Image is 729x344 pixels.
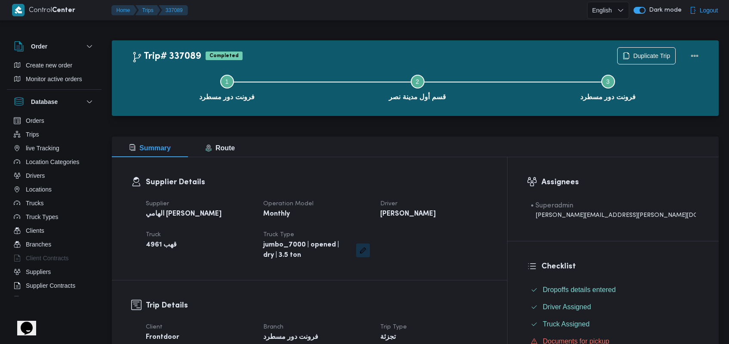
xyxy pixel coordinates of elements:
span: Supplier [146,201,169,207]
span: Orders [26,116,44,126]
span: Location Categories [26,157,80,167]
b: الهامي [PERSON_NAME] [146,209,221,219]
span: Summary [129,144,171,152]
button: Truck Types [10,210,98,224]
button: Logout [686,2,722,19]
b: Completed [209,53,239,58]
div: [PERSON_NAME][EMAIL_ADDRESS][PERSON_NAME][DOMAIN_NAME] [531,211,696,220]
span: Trip Type [380,324,407,330]
button: Suppliers [10,265,98,279]
span: Completed [206,52,243,60]
span: Trucks [26,198,43,208]
span: Client Contracts [26,253,69,263]
span: Trips [26,129,39,140]
button: Actions [686,47,703,64]
span: Clients [26,225,44,236]
button: Drivers [10,169,98,183]
iframe: chat widget [9,310,36,335]
button: فرونت دور مسطرد [132,64,322,109]
span: Driver [380,201,397,207]
button: Trucks [10,196,98,210]
button: Trips [135,5,160,15]
h3: Order [31,41,47,52]
button: Home [111,5,137,15]
h3: Supplier Details [146,177,488,188]
span: • Superadmin mohamed.nabil@illa.com.eg [531,201,696,220]
span: Driver Assigned [543,302,591,312]
b: [PERSON_NAME] [380,209,436,219]
span: 1 [225,78,229,85]
button: Database [14,97,95,107]
button: Orders [10,114,98,128]
span: Drivers [26,170,45,181]
button: Truck Assigned [527,317,699,331]
b: قهب 4961 [146,240,177,250]
button: Locations [10,183,98,196]
button: Devices [10,292,98,306]
span: Truck [146,232,161,237]
span: Logout [700,5,718,15]
span: live Tracking [26,143,59,153]
span: Dropoffs details entered [543,285,616,295]
b: jumbo_7000 | opened | dry | 3.5 ton [263,240,351,261]
button: Supplier Contracts [10,279,98,292]
span: Create new order [26,60,72,70]
span: قسم أول مدينة نصر [389,92,446,102]
span: Devices [26,294,47,304]
button: Branches [10,237,98,251]
span: Truck Types [26,212,58,222]
button: Order [14,41,95,52]
b: Monthly [263,209,290,219]
span: Dark mode [646,7,682,14]
span: Route [205,144,235,152]
span: Locations [26,184,52,195]
span: Driver Assigned [543,303,591,311]
span: Operation Model [263,201,314,207]
h3: Assignees [541,177,699,188]
span: فرونت دور مسطرد [580,92,636,102]
button: Client Contracts [10,251,98,265]
span: 3 [606,78,610,85]
img: X8yXhbKr1z7QwAAAABJRU5ErkJggg== [12,4,25,16]
div: Order [7,58,102,89]
h3: Trip Details [146,300,488,311]
b: Frontdoor [146,332,179,343]
span: Branch [263,324,283,330]
b: Center [52,7,75,14]
b: تجزئة [380,332,396,343]
span: Truck Assigned [543,320,590,328]
span: Supplier Contracts [26,280,75,291]
button: 337089 [159,5,188,15]
span: Suppliers [26,267,51,277]
span: Duplicate Trip [633,51,670,61]
button: Dropoffs details entered [527,283,699,297]
span: 2 [416,78,419,85]
span: Client [146,324,163,330]
span: فرونت دور مسطرد [199,92,255,102]
button: فرونت دور مسطرد [513,64,703,109]
button: Location Categories [10,155,98,169]
div: Database [7,114,102,300]
h2: Trip# 337089 [132,51,201,62]
div: • Superadmin [531,201,696,211]
h3: Database [31,97,58,107]
button: Duplicate Trip [617,47,676,64]
span: Truck Type [263,232,294,237]
button: Driver Assigned [527,300,699,314]
button: Create new order [10,58,98,72]
span: Monitor active orders [26,74,82,84]
button: live Tracking [10,141,98,155]
span: Branches [26,239,51,250]
button: Clients [10,224,98,237]
button: Monitor active orders [10,72,98,86]
h3: Checklist [541,261,699,272]
b: فرونت دور مسطرد [263,332,318,343]
span: Truck Assigned [543,319,590,329]
button: Trips [10,128,98,141]
span: Dropoffs details entered [543,286,616,293]
button: قسم أول مدينة نصر [322,64,513,109]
